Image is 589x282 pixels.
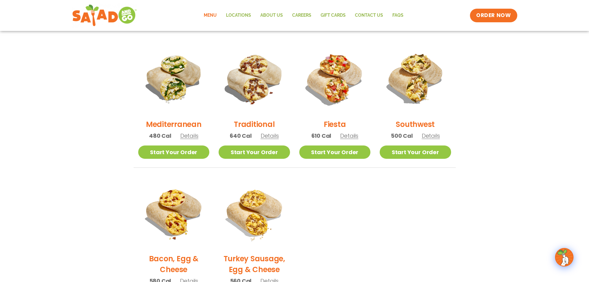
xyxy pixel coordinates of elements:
[288,8,316,23] a: Careers
[261,132,279,140] span: Details
[219,43,290,114] img: Product photo for Traditional
[340,132,358,140] span: Details
[324,119,346,130] h2: Fiesta
[234,119,275,130] h2: Traditional
[556,249,573,266] img: wpChatIcon
[311,132,331,140] span: 610 Cal
[388,8,408,23] a: FAQs
[72,3,137,28] img: new-SAG-logo-768×292
[476,12,511,19] span: ORDER NOW
[299,43,371,114] img: Product photo for Fiesta
[396,119,435,130] h2: Southwest
[138,43,210,114] img: Product photo for Mediterranean Breakfast Burrito
[470,9,517,22] a: ORDER NOW
[380,145,451,159] a: Start Your Order
[221,8,256,23] a: Locations
[422,132,440,140] span: Details
[350,8,388,23] a: Contact Us
[380,43,451,114] img: Product photo for Southwest
[391,132,413,140] span: 500 Cal
[199,8,221,23] a: Menu
[219,145,290,159] a: Start Your Order
[138,177,210,249] img: Product photo for Bacon, Egg & Cheese
[299,145,371,159] a: Start Your Order
[149,132,171,140] span: 480 Cal
[219,177,290,249] img: Product photo for Turkey Sausage, Egg & Cheese
[146,119,202,130] h2: Mediterranean
[138,253,210,275] h2: Bacon, Egg & Cheese
[180,132,198,140] span: Details
[138,145,210,159] a: Start Your Order
[316,8,350,23] a: GIFT CARDS
[256,8,288,23] a: About Us
[230,132,252,140] span: 640 Cal
[219,253,290,275] h2: Turkey Sausage, Egg & Cheese
[199,8,408,23] nav: Menu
